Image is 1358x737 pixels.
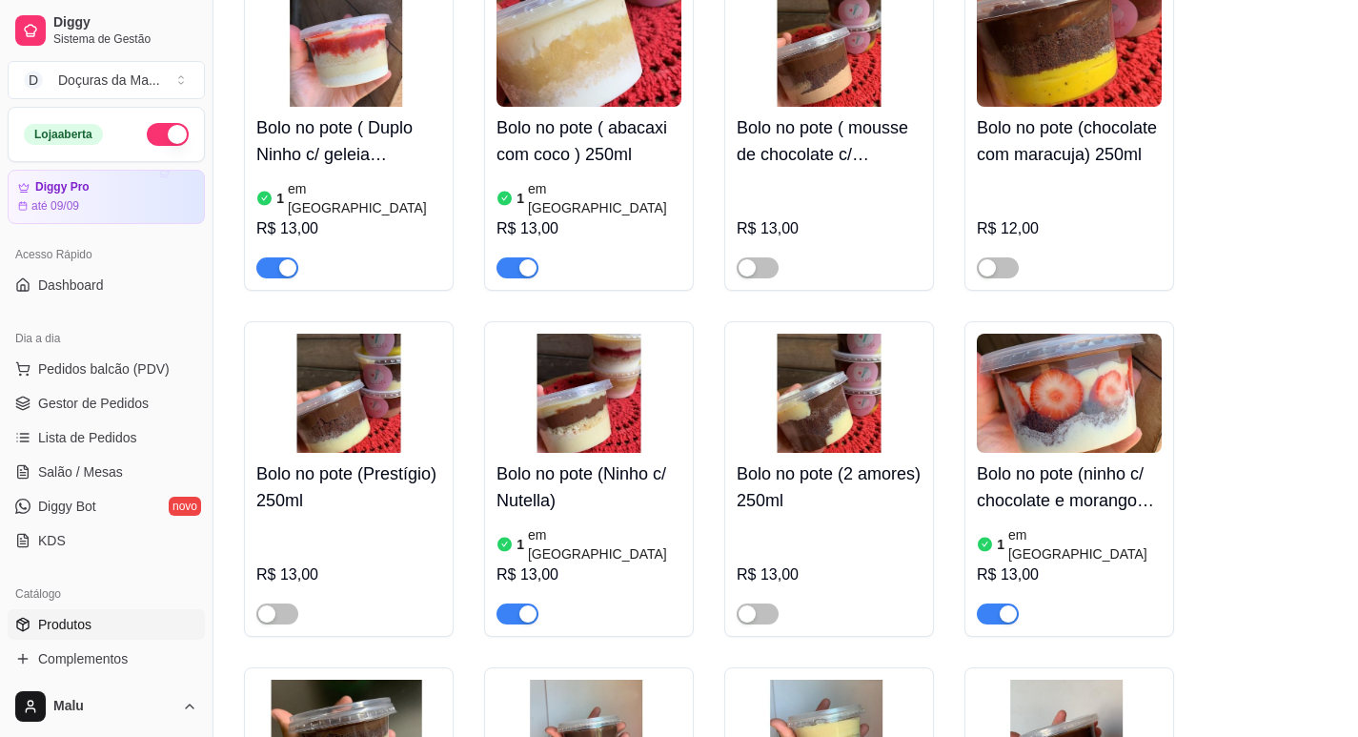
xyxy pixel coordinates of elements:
[31,198,79,214] article: até 09/09
[8,170,205,224] a: Diggy Proaté 09/09
[528,179,681,217] article: em [GEOGRAPHIC_DATA]
[8,61,205,99] button: Select a team
[38,531,66,550] span: KDS
[737,217,922,240] div: R$ 13,00
[288,179,441,217] article: em [GEOGRAPHIC_DATA]
[8,525,205,556] a: KDS
[528,525,681,563] article: em [GEOGRAPHIC_DATA]
[256,334,441,453] img: product-image
[256,563,441,586] div: R$ 13,00
[276,189,284,208] article: 1
[53,698,174,715] span: Malu
[517,189,524,208] article: 1
[737,114,922,168] h4: Bolo no pote ( mousse de chocolate c/ brigadeiro) 250ml
[8,644,205,674] a: Complementos
[517,535,524,554] article: 1
[38,276,104,295] span: Dashboard
[8,323,205,354] div: Dia a dia
[997,535,1004,554] article: 1
[256,461,441,514] h4: Bolo no pote (Prestígio) 250ml
[38,497,96,516] span: Diggy Bot
[8,239,205,270] div: Acesso Rápido
[497,563,681,586] div: R$ 13,00
[1008,525,1162,563] article: em [GEOGRAPHIC_DATA]
[497,217,681,240] div: R$ 13,00
[8,388,205,419] a: Gestor de Pedidos
[38,615,91,634] span: Produtos
[147,123,189,146] button: Alterar Status
[256,217,441,240] div: R$ 13,00
[38,428,137,447] span: Lista de Pedidos
[38,462,123,481] span: Salão / Mesas
[8,457,205,487] a: Salão / Mesas
[38,394,149,413] span: Gestor de Pedidos
[977,563,1162,586] div: R$ 13,00
[38,649,128,668] span: Complementos
[53,14,197,31] span: Diggy
[8,684,205,729] button: Malu
[8,422,205,453] a: Lista de Pedidos
[977,334,1162,453] img: product-image
[8,491,205,522] a: Diggy Botnovo
[8,579,205,609] div: Catálogo
[8,609,205,640] a: Produtos
[497,461,681,514] h4: Bolo no pote (Ninho c/ Nutella)
[8,270,205,300] a: Dashboard
[35,180,90,194] article: Diggy Pro
[737,563,922,586] div: R$ 13,00
[497,114,681,168] h4: Bolo no pote ( abacaxi com coco ) 250ml
[977,461,1162,514] h4: Bolo no pote (ninho c/ chocolate e morangos) 250ml
[256,114,441,168] h4: Bolo no pote ( Duplo Ninho c/ geleia morangos) 250ml
[737,461,922,514] h4: Bolo no pote (2 amores) 250ml
[53,31,197,47] span: Sistema de Gestão
[24,124,103,145] div: Loja aberta
[497,334,681,453] img: product-image
[24,71,43,90] span: D
[8,354,205,384] button: Pedidos balcão (PDV)
[8,8,205,53] a: DiggySistema de Gestão
[38,359,170,379] span: Pedidos balcão (PDV)
[58,71,160,90] div: Doçuras da Ma ...
[737,334,922,453] img: product-image
[977,217,1162,240] div: R$ 12,00
[977,114,1162,168] h4: Bolo no pote (chocolate com maracuja) 250ml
